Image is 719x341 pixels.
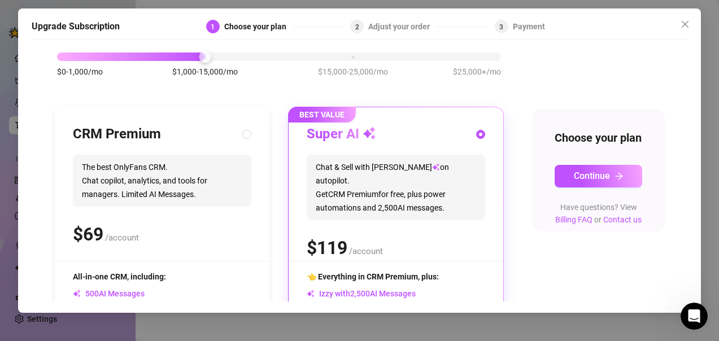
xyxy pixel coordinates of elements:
div: Adjust your order [368,20,437,33]
button: Help [113,237,169,282]
span: Have questions? View or [555,203,642,224]
span: $ [73,224,103,245]
button: Close [676,15,694,33]
div: Payment [513,20,545,33]
span: Chat & Sell with [PERSON_NAME] on autopilot. Get CRM Premium for free, plus power automations and... [307,155,485,220]
span: $0-1,000/mo [57,65,103,78]
a: Billing FAQ [555,215,592,224]
span: BEST VALUE [288,107,356,123]
a: Contact us [603,215,642,224]
button: Continuearrow-right [555,165,642,187]
span: 👈 Everything in CRM Premium, plus: [307,272,439,281]
div: Send us a message [23,142,189,154]
span: $ [307,237,347,259]
h5: Upgrade Subscription [32,20,120,33]
span: AI Messages [73,289,145,298]
span: 1 [211,23,215,31]
span: Help [132,265,150,273]
span: 3 [499,23,503,31]
button: News [169,237,226,282]
span: /account [349,246,383,256]
span: Home [15,265,41,273]
img: Super Mass, Dark Mode, Message Library & Bump Improvements [12,182,214,261]
h3: CRM Premium [73,125,161,143]
h3: Super AI [307,125,376,143]
h4: Choose your plan [555,130,642,146]
span: News [187,265,208,273]
button: Messages [56,237,113,282]
img: Profile image for Ella [142,18,165,41]
span: /account [105,233,139,243]
div: Choose your plan [224,20,293,33]
iframe: Intercom live chat [681,303,708,330]
span: All-in-one CRM, including: [73,272,166,281]
span: $1,000-15,000/mo [172,65,238,78]
img: logo [23,23,98,38]
p: How can we help? [23,99,203,119]
div: Close [194,18,215,38]
span: The best OnlyFans CRM. Chat copilot, analytics, and tools for managers. Limited AI Messages. [73,155,251,207]
span: Close [676,20,694,29]
span: close [681,20,690,29]
span: 2 [355,23,359,31]
span: Izzy with AI Messages [307,289,416,298]
span: arrow-right [615,172,624,181]
span: $25,000+/mo [453,65,501,78]
p: Hi viktoria 👋 [23,80,203,99]
img: Profile image for Giselle [164,18,186,41]
div: Send us a messageWe typically reply in a few hours [11,133,215,176]
img: Profile image for Yoni [121,18,143,41]
span: $15,000-25,000/mo [318,65,388,78]
span: Continue [574,171,610,181]
div: We typically reply in a few hours [23,154,189,166]
span: Messages [66,265,104,273]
